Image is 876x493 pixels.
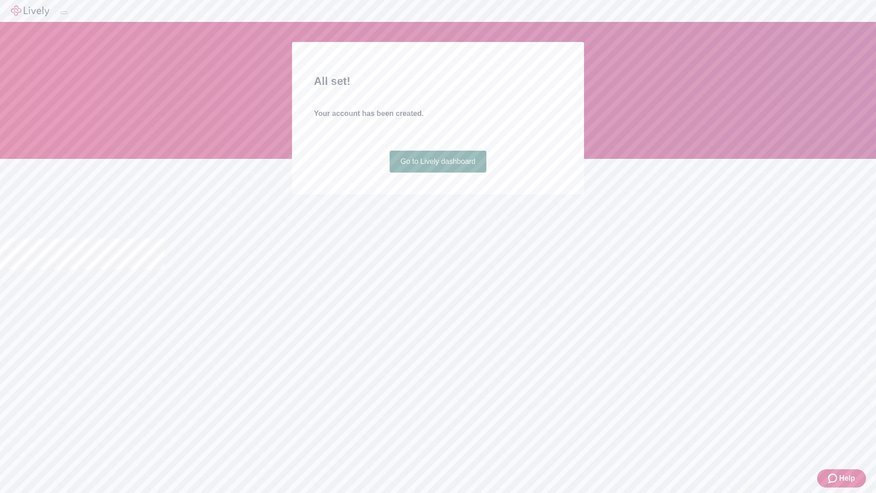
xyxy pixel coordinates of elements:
[390,151,487,173] a: Go to Lively dashboard
[314,73,562,89] h2: All set!
[839,473,855,484] span: Help
[817,469,866,488] button: Zendesk support iconHelp
[314,108,562,119] h4: Your account has been created.
[60,11,68,14] button: Log out
[828,473,839,484] svg: Zendesk support icon
[11,5,49,16] img: Lively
